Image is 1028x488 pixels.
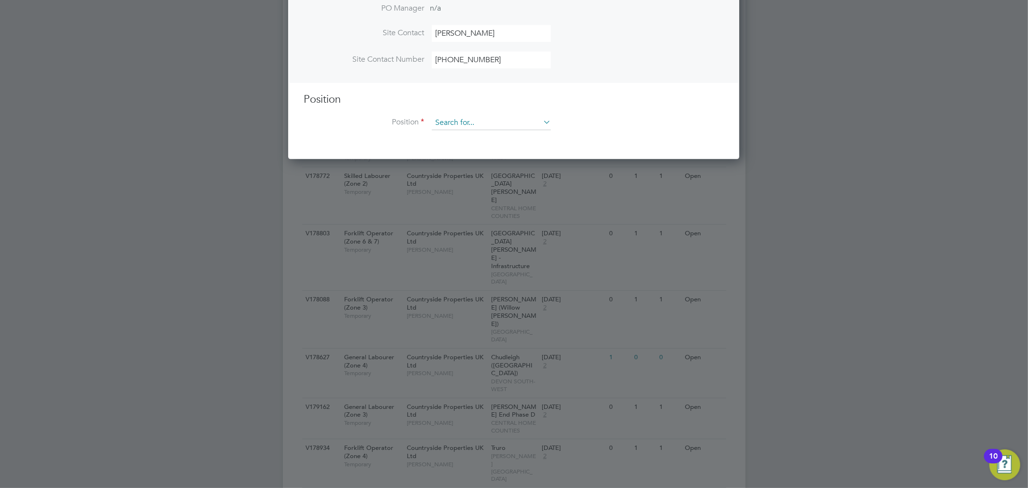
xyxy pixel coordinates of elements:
[304,28,424,38] label: Site Contact
[989,456,998,469] div: 10
[432,116,551,130] input: Search for...
[304,54,424,65] label: Site Contact Number
[989,449,1020,480] button: Open Resource Center, 10 new notifications
[304,93,724,107] h3: Position
[304,117,424,127] label: Position
[304,3,424,14] label: PO Manager
[430,3,441,13] span: n/a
